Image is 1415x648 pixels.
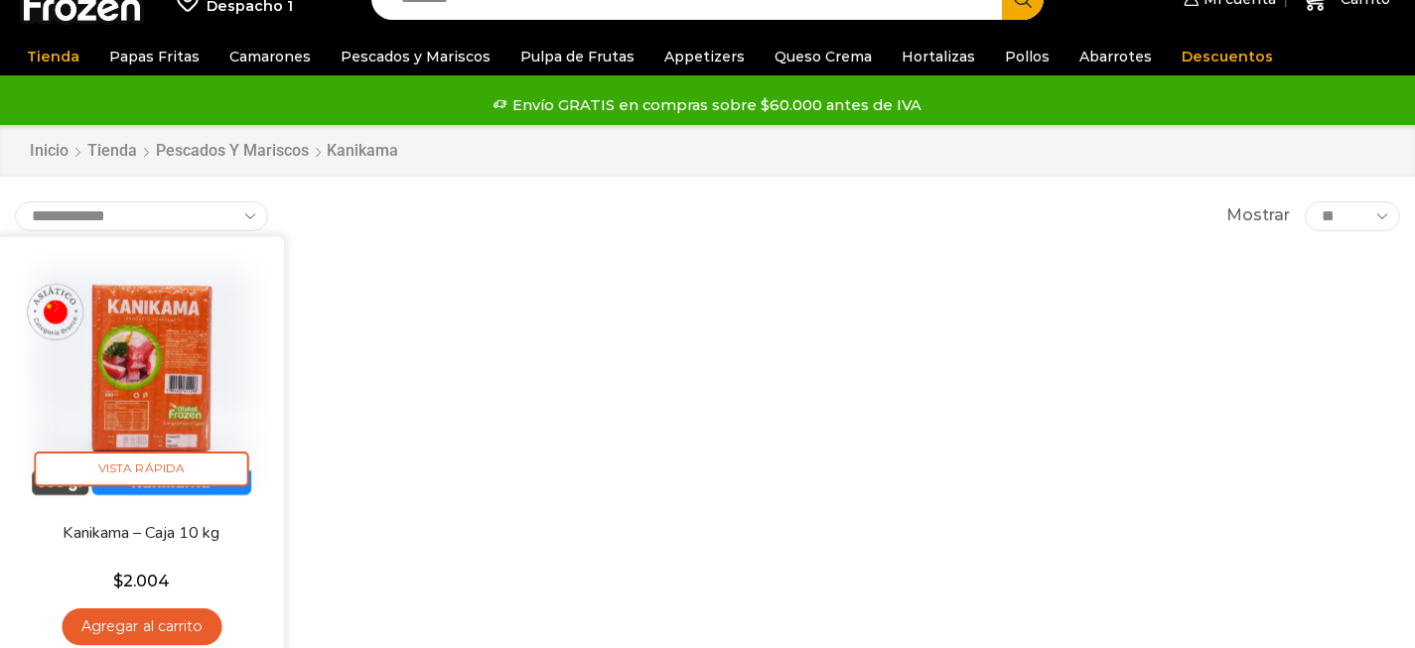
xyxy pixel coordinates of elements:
a: Tienda [86,140,138,163]
a: Kanikama – Caja 10 kg [27,521,256,544]
bdi: 2.004 [113,571,170,589]
a: Camarones [219,38,321,75]
a: Tienda [17,38,89,75]
a: Pollos [995,38,1060,75]
a: Papas Fritas [99,38,210,75]
a: Pulpa de Frutas [510,38,644,75]
span: Vista Rápida [35,452,249,486]
a: Abarrotes [1069,38,1162,75]
a: Appetizers [654,38,755,75]
a: Pescados y Mariscos [331,38,500,75]
a: Descuentos [1172,38,1283,75]
h1: Kanikama [327,141,398,160]
a: Inicio [29,140,70,163]
nav: Breadcrumb [29,140,398,163]
a: Queso Crema [765,38,882,75]
a: Agregar al carrito: “Kanikama – Caja 10 kg” [62,608,221,645]
a: Hortalizas [892,38,985,75]
a: Pescados y Mariscos [155,140,310,163]
span: Mostrar [1226,204,1290,227]
select: Pedido de la tienda [15,201,268,231]
span: $ [113,571,123,589]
